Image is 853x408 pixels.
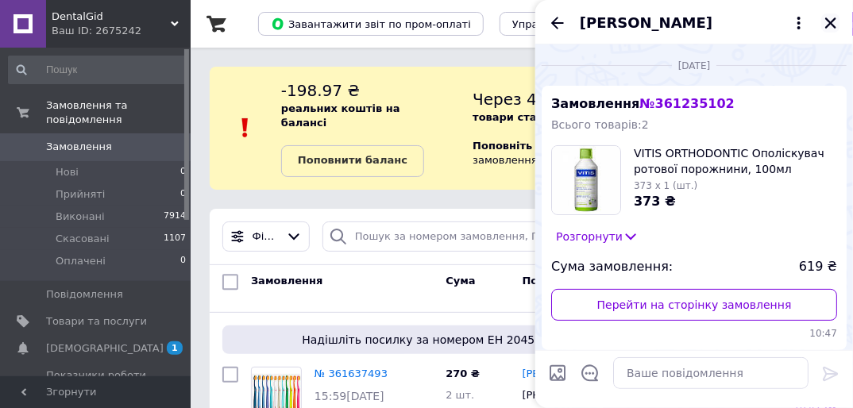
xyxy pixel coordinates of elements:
[180,187,186,202] span: 0
[56,187,105,202] span: Прийняті
[821,13,840,33] button: Закрити
[799,258,837,276] span: 619 ₴
[551,289,837,321] a: Перейти на сторінку замовлення
[548,13,567,33] button: Назад
[639,96,734,111] span: № 361235102
[551,118,649,131] span: Всього товарів: 2
[164,210,186,224] span: 7914
[473,111,625,123] b: товари стануть неактивні
[281,81,360,100] span: -198.97 ₴
[446,275,475,287] span: Cума
[551,258,673,276] span: Сума замовлення:
[473,140,578,152] b: Поповніть Баланс
[473,79,834,177] div: , щоб продовжити отримувати замовлення
[523,275,581,287] span: Покупець
[634,194,676,209] span: 373 ₴
[258,12,484,36] button: Завантажити звіт по пром-оплаті
[580,363,600,383] button: Відкрити шаблони відповідей
[446,368,480,379] span: 270 ₴
[551,96,735,111] span: Замовлення
[634,145,837,177] span: VITIS ORTHODONTIC Ополіскувач ротової порожнини, 100мл
[52,24,191,38] div: Ваш ID: 2675242
[8,56,187,84] input: Пошук
[164,232,186,246] span: 1107
[634,180,697,191] span: 373 x 1 (шт.)
[180,165,186,179] span: 0
[519,385,602,406] div: [PHONE_NUMBER]
[180,254,186,268] span: 0
[512,18,634,30] span: Управління статусами
[56,232,110,246] span: Скасовані
[56,165,79,179] span: Нові
[580,13,809,33] button: [PERSON_NAME]
[281,145,424,177] a: Поповнити баланс
[473,90,568,109] span: Через 4 дні
[298,154,407,166] b: Поповнити баланс
[52,10,171,24] span: DentalGid
[315,390,384,402] span: 15:59[DATE]
[500,12,647,36] button: Управління статусами
[542,57,847,73] div: 10.09.2025
[322,221,581,252] input: Пошук за номером замовлення, ПІБ покупця, номером телефону, Email, номером накладної
[551,228,643,245] button: Розгорнути
[672,60,717,73] span: [DATE]
[46,341,164,356] span: [DEMOGRAPHIC_DATA]
[523,367,608,382] a: [PERSON_NAME]
[315,368,388,379] a: № 361637493
[551,327,837,341] span: 10:47 10.09.2025
[580,13,712,33] span: [PERSON_NAME]
[46,368,147,397] span: Показники роботи компанії
[167,341,183,355] span: 1
[446,389,474,401] span: 2 шт.
[253,229,280,244] span: Фільтри
[56,210,105,224] span: Виконані
[56,254,106,268] span: Оплачені
[271,17,471,31] span: Завантажити звіт по пром-оплаті
[46,287,123,302] span: Повідомлення
[46,314,147,329] span: Товари та послуги
[229,332,815,348] span: Надішліть посилку за номером ЕН 20451247326459, щоб отримати оплату
[552,146,620,214] img: 6766003878_w100_h100_vitis-orthodontic-opolaskivatel.jpg
[46,98,191,127] span: Замовлення та повідомлення
[281,102,400,129] b: реальних коштів на балансі
[46,140,112,154] span: Замовлення
[234,116,257,140] img: :exclamation:
[251,275,322,287] span: Замовлення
